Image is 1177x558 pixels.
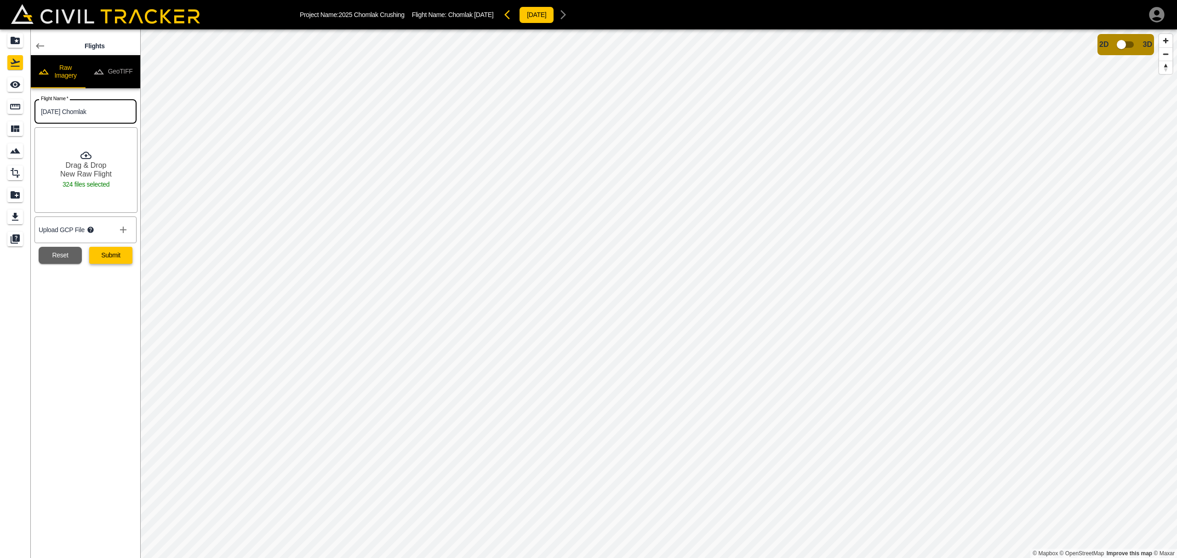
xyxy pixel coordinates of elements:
button: Reset bearing to north [1159,61,1172,74]
img: Civil Tracker [11,4,200,23]
a: Mapbox [1033,550,1058,557]
p: Project Name: 2025 Chomlak Crushing [300,11,405,18]
p: Flight Name: [412,11,494,18]
a: OpenStreetMap [1060,550,1104,557]
span: 2D [1099,40,1108,49]
button: Zoom out [1159,47,1172,61]
span: Chomlak [DATE] [448,11,494,18]
a: Map feedback [1107,550,1152,557]
button: Zoom in [1159,34,1172,47]
span: 3D [1143,40,1152,49]
a: Maxar [1154,550,1175,557]
button: [DATE] [519,6,554,23]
